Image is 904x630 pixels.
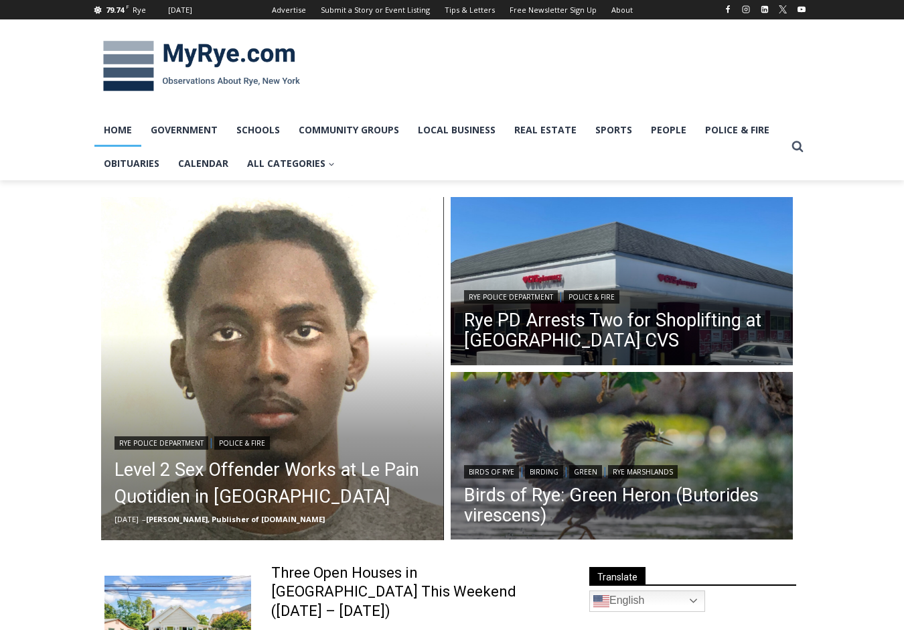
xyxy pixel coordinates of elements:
[451,197,794,369] a: Read More Rye PD Arrests Two for Shoplifting at Boston Post Road CVS
[794,1,810,17] a: YouTube
[608,465,678,479] a: Rye Marshlands
[586,113,642,147] a: Sports
[141,113,227,147] a: Government
[757,1,773,17] a: Linkedin
[785,135,810,159] button: View Search Form
[94,147,169,180] a: Obituaries
[101,197,444,540] img: (PHOTO: Rye PD advised the community on Thursday, November 14, 2024 of a Level 2 Sex Offender, 29...
[115,434,431,450] div: |
[464,288,780,304] div: |
[642,113,696,147] a: People
[227,113,289,147] a: Schools
[115,456,431,510] a: Level 2 Sex Offender Works at Le Pain Quotidien in [GEOGRAPHIC_DATA]
[593,593,609,609] img: en
[115,514,139,524] time: [DATE]
[505,113,586,147] a: Real Estate
[464,465,519,479] a: Birds of Rye
[589,590,705,612] a: English
[247,156,335,171] span: All Categories
[720,1,736,17] a: Facebook
[169,147,238,180] a: Calendar
[451,197,794,369] img: CVS edited MC Purchase St Downtown Rye #0002 2021-05-17 CVS Pharmacy Angle 2 IMG_0641
[94,113,141,147] a: Home
[464,462,780,479] div: | | |
[569,465,602,479] a: Green
[142,514,146,524] span: –
[464,290,558,304] a: Rye Police Department
[126,3,129,10] span: F
[146,514,325,524] a: [PERSON_NAME], Publisher of [DOMAIN_NAME]
[464,485,780,525] a: Birds of Rye: Green Heron (Butorides virescens)
[168,4,192,16] div: [DATE]
[408,113,505,147] a: Local Business
[115,436,208,450] a: Rye Police Department
[94,31,309,101] img: MyRye.com
[464,310,780,351] a: Rye PD Arrests Two for Shoplifting at [GEOGRAPHIC_DATA] CVS
[564,290,619,304] a: Police & Fire
[775,1,791,17] a: X
[238,147,344,180] a: All Categories
[525,465,563,479] a: Birding
[589,567,646,585] span: Translate
[101,197,444,540] a: Read More Level 2 Sex Offender Works at Le Pain Quotidien in Rye
[106,5,124,15] span: 79.74
[696,113,779,147] a: Police & Fire
[738,1,754,17] a: Instagram
[289,113,408,147] a: Community Groups
[271,564,565,621] a: Three Open Houses in [GEOGRAPHIC_DATA] This Weekend ([DATE] – [DATE])
[94,113,785,181] nav: Primary Navigation
[451,372,794,544] img: (PHOTO: Green Heron (Butorides virescens) at the Marshlands Conservancy in Rye, New York. Credit:...
[214,436,270,450] a: Police & Fire
[451,372,794,544] a: Read More Birds of Rye: Green Heron (Butorides virescens)
[133,4,146,16] div: Rye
